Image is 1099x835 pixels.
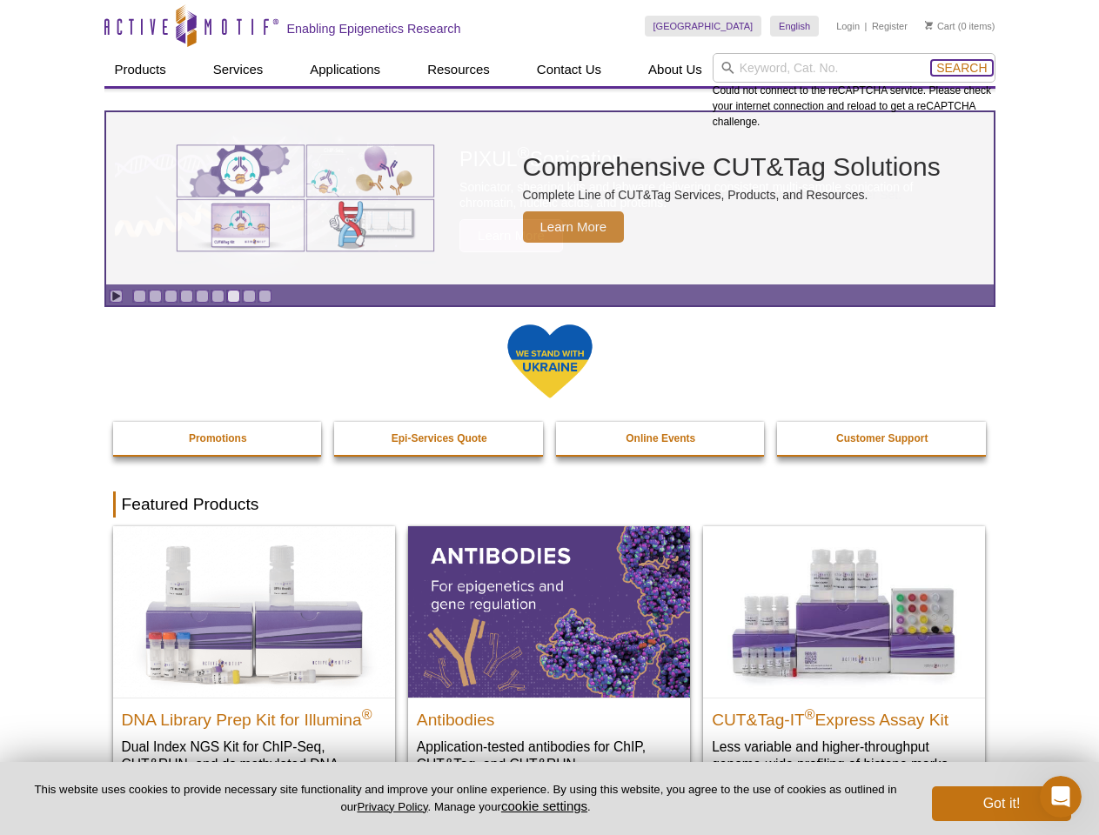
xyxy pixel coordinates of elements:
a: Toggle autoplay [110,290,123,303]
h2: CUT&Tag-IT Express Assay Kit [712,703,976,729]
sup: ® [362,706,372,721]
a: Go to slide 3 [164,290,178,303]
a: CUT&Tag-IT® Express Assay Kit CUT&Tag-IT®Express Assay Kit Less variable and higher-throughput ge... [703,526,985,790]
h2: DNA Library Prep Kit for Illumina [122,703,386,729]
a: Applications [299,53,391,86]
sup: ® [805,706,815,721]
a: Online Events [556,422,767,455]
li: | [865,16,868,37]
span: Search [936,61,987,75]
img: CUT&Tag-IT® Express Assay Kit [703,526,985,697]
a: Resources [417,53,500,86]
li: (0 items) [925,16,995,37]
button: Got it! [932,786,1071,821]
strong: Online Events [626,432,695,444]
strong: Customer Support [836,432,928,444]
strong: Epi-Services Quote [392,432,487,444]
div: Could not connect to the reCAPTCHA service. Please check your internet connection and reload to g... [713,53,995,130]
a: Go to slide 9 [258,290,271,303]
a: Services [203,53,274,86]
img: DNA Library Prep Kit for Illumina [113,526,395,697]
a: DNA Library Prep Kit for Illumina DNA Library Prep Kit for Illumina® Dual Index NGS Kit for ChIP-... [113,526,395,807]
h2: Antibodies [417,703,681,729]
a: Go to slide 8 [243,290,256,303]
a: Epi-Services Quote [334,422,545,455]
h2: Comprehensive CUT&Tag Solutions [523,154,941,180]
a: Go to slide 7 [227,290,240,303]
a: Privacy Policy [357,800,427,813]
a: Register [872,20,908,32]
a: Various genetic charts and diagrams. Comprehensive CUT&Tag Solutions Complete Line of CUT&Tag Ser... [106,112,994,284]
img: All Antibodies [408,526,690,697]
a: Go to slide 1 [133,290,146,303]
a: Go to slide 5 [196,290,209,303]
a: Go to slide 4 [180,290,193,303]
a: Cart [925,20,955,32]
a: Contact Us [526,53,612,86]
p: Application-tested antibodies for ChIP, CUT&Tag, and CUT&RUN. [417,738,681,773]
button: Search [931,60,992,76]
strong: Promotions [189,432,247,444]
iframe: Intercom live chat [1040,776,1082,818]
a: Go to slide 6 [211,290,224,303]
p: Dual Index NGS Kit for ChIP-Seq, CUT&RUN, and ds methylated DNA assays. [122,738,386,791]
a: Products [104,53,177,86]
a: English [770,16,819,37]
img: Various genetic charts and diagrams. [175,144,436,253]
article: Comprehensive CUT&Tag Solutions [106,112,994,284]
a: Go to slide 2 [149,290,162,303]
p: Less variable and higher-throughput genome-wide profiling of histone marks​. [712,738,976,773]
h2: Enabling Epigenetics Research [287,21,461,37]
input: Keyword, Cat. No. [713,53,995,83]
p: This website uses cookies to provide necessary site functionality and improve your online experie... [28,782,903,815]
a: About Us [638,53,713,86]
img: Your Cart [925,21,933,30]
a: All Antibodies Antibodies Application-tested antibodies for ChIP, CUT&Tag, and CUT&RUN. [408,526,690,790]
button: cookie settings [501,798,587,813]
img: We Stand With Ukraine [506,323,593,400]
h2: Featured Products [113,491,987,518]
p: Complete Line of CUT&Tag Services, Products, and Resources. [523,187,941,203]
a: [GEOGRAPHIC_DATA] [645,16,762,37]
span: Learn More [523,211,625,243]
a: Customer Support [777,422,988,455]
a: Login [836,20,860,32]
a: Promotions [113,422,324,455]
